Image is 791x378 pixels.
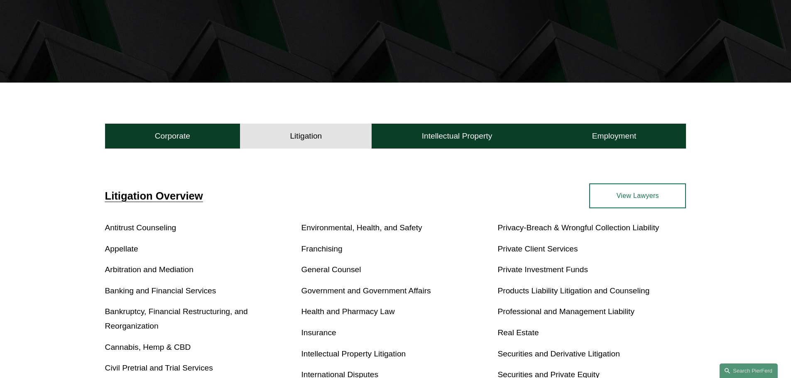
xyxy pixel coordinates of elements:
[105,363,213,372] a: Civil Pretrial and Trial Services
[720,363,778,378] a: Search this site
[105,190,203,202] a: Litigation Overview
[301,223,422,232] a: Environmental, Health, and Safety
[497,349,620,358] a: Securities and Derivative Litigation
[105,343,191,351] a: Cannabis, Hemp & CBD
[589,183,686,208] a: View Lawyers
[497,307,634,316] a: Professional and Management Liability
[105,307,248,330] a: Bankruptcy, Financial Restructuring, and Reorganization
[301,307,395,316] a: Health and Pharmacy Law
[422,131,492,141] h4: Intellectual Property
[301,349,406,358] a: Intellectual Property Litigation
[301,265,361,274] a: General Counsel
[497,244,578,253] a: Private Client Services
[301,244,343,253] a: Franchising
[105,244,138,253] a: Appellate
[592,131,637,141] h4: Employment
[301,328,336,337] a: Insurance
[105,223,176,232] a: Antitrust Counseling
[301,286,431,295] a: Government and Government Affairs
[497,265,588,274] a: Private Investment Funds
[105,286,216,295] a: Banking and Financial Services
[497,223,659,232] a: Privacy-Breach & Wrongful Collection Liability
[497,328,539,337] a: Real Estate
[290,131,322,141] h4: Litigation
[105,265,193,274] a: Arbitration and Mediation
[155,131,190,141] h4: Corporate
[497,286,649,295] a: Products Liability Litigation and Counseling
